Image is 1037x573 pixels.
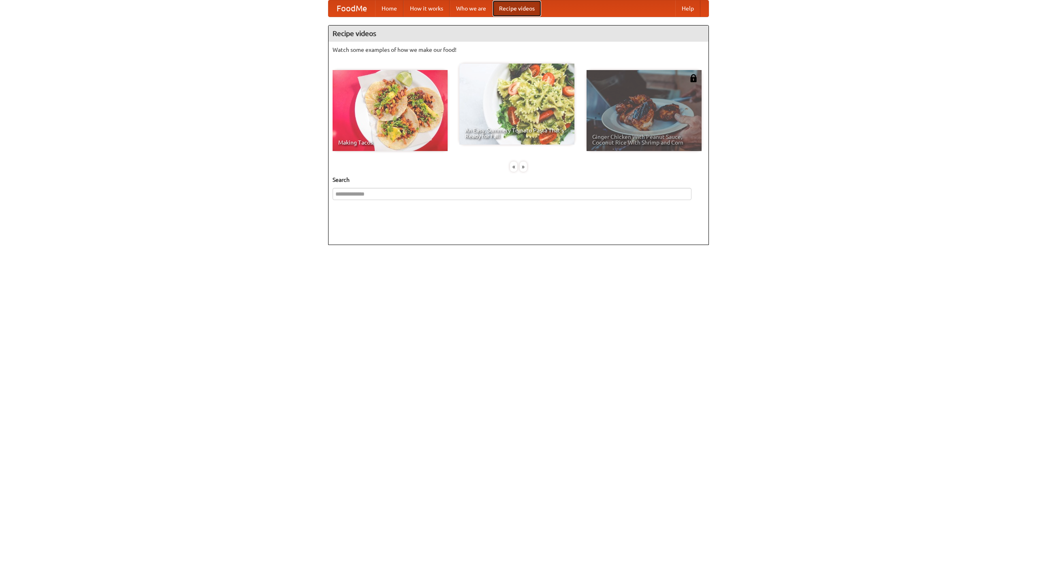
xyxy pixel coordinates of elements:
a: Help [675,0,700,17]
p: Watch some examples of how we make our food! [333,46,704,54]
a: Making Tacos [333,70,448,151]
a: Who we are [450,0,493,17]
a: An Easy, Summery Tomato Pasta That's Ready for Fall [459,64,574,145]
span: Making Tacos [338,140,442,145]
div: « [510,162,517,172]
h4: Recipe videos [329,26,708,42]
a: Home [375,0,403,17]
a: Recipe videos [493,0,541,17]
span: An Easy, Summery Tomato Pasta That's Ready for Fall [465,128,569,139]
a: How it works [403,0,450,17]
h5: Search [333,176,704,184]
a: FoodMe [329,0,375,17]
img: 483408.png [689,74,698,82]
div: » [520,162,527,172]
